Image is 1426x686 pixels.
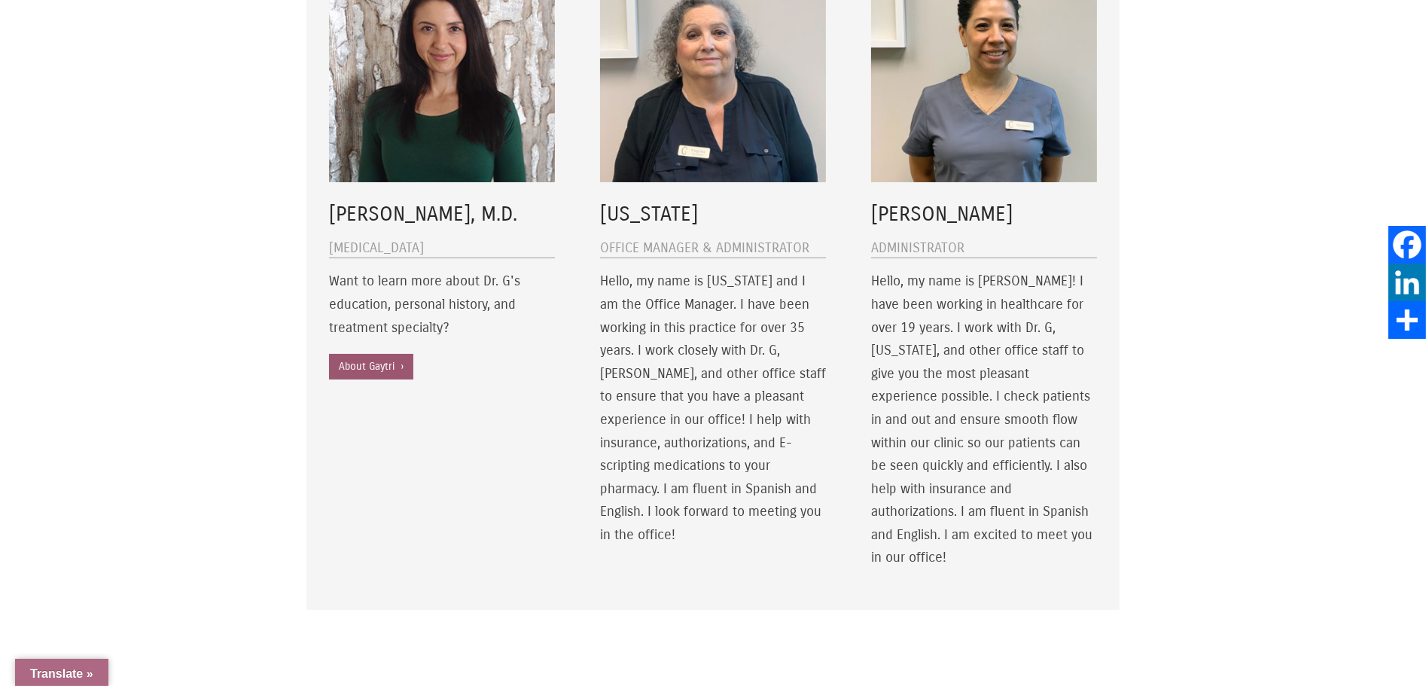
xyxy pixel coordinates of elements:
[600,239,826,258] h6: Office Manager & Administrator
[600,200,826,229] h5: [US_STATE]
[1388,264,1426,301] a: LinkedIn
[1388,226,1426,264] a: Facebook
[329,200,555,229] h5: [PERSON_NAME], M.D.
[871,239,1097,258] h6: Administrator
[329,239,555,258] h6: [MEDICAL_DATA]
[600,270,826,546] p: Hello, my name is [US_STATE] and I am the Office Manager. I have been working in this practice fo...
[329,354,413,380] a: About Gaytri ›
[871,200,1097,229] h5: [PERSON_NAME]
[30,667,93,680] span: Translate »
[871,270,1097,569] p: Hello, my name is [PERSON_NAME]! I have been working in healthcare for over 19 years. I work with...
